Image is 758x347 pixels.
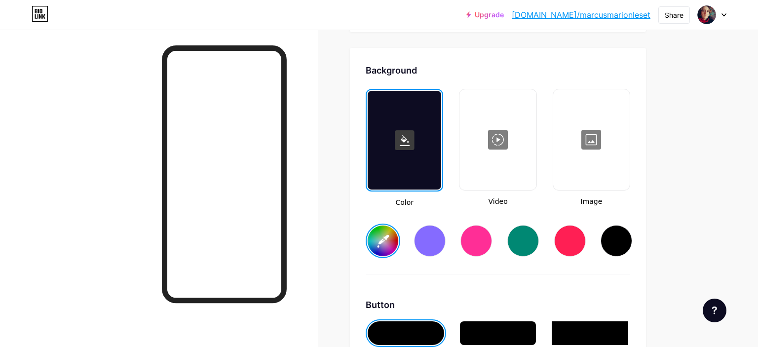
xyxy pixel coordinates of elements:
span: Color [366,197,443,208]
a: Upgrade [466,11,504,19]
div: Button [366,298,630,311]
div: Background [366,64,630,77]
a: [DOMAIN_NAME]/marcusmarionleset [512,9,650,21]
span: Video [459,196,536,207]
span: Image [553,196,630,207]
img: marcusmarionleset [697,5,716,24]
div: Share [665,10,683,20]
